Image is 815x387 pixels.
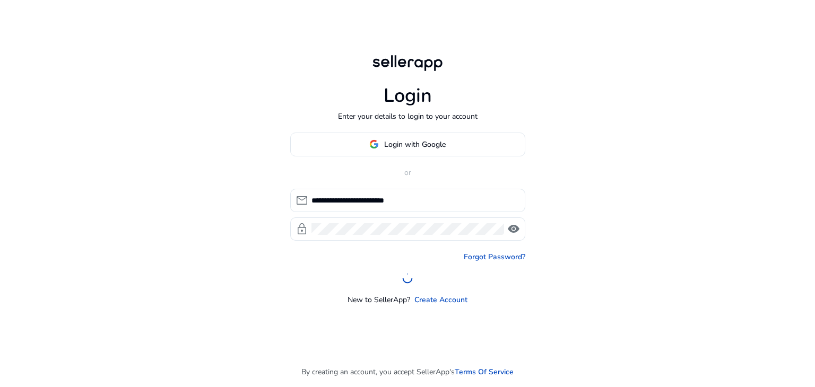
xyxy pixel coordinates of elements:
[414,294,467,305] a: Create Account
[338,111,478,122] p: Enter your details to login to your account
[507,223,520,235] span: visibility
[296,194,308,207] span: mail
[455,366,514,377] a: Terms Of Service
[369,139,379,149] img: google-logo.svg
[464,251,525,262] a: Forgot Password?
[348,294,410,305] p: New to SellerApp?
[290,167,525,178] p: or
[384,84,432,107] h1: Login
[384,139,446,150] span: Login with Google
[296,223,308,235] span: lock
[290,133,525,156] button: Login with Google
